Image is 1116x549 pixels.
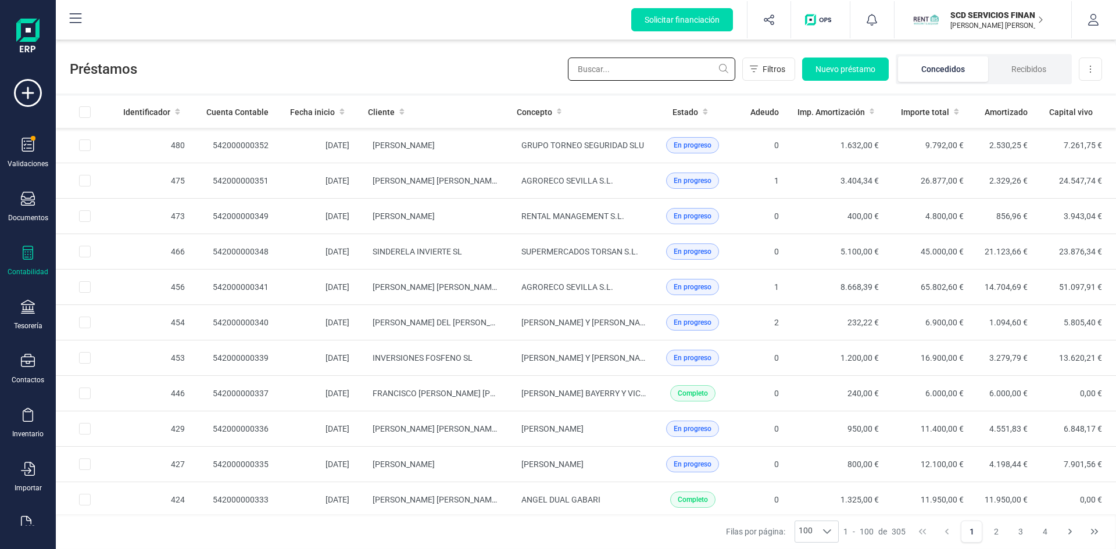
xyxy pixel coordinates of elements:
[788,163,889,199] td: 3.404,34 €
[79,352,91,364] div: Row Selected 7a880ed2-b66b-4fc8-979e-7292b8fe155d
[798,1,843,38] button: Logo de OPS
[973,447,1037,482] td: 4.198,44 €
[114,270,194,305] td: 456
[988,56,1069,82] li: Recibidos
[79,494,91,505] div: Row Selected eb4466e1-dc0a-422a-bee6-ce31f718323d
[730,376,788,411] td: 0
[898,56,988,82] li: Concedidos
[888,447,972,482] td: 12.100,00 €
[1037,234,1116,270] td: 23.876,34 €
[1037,447,1116,482] td: 7.901,56 €
[888,482,972,518] td: 11.950,00 €
[373,282,510,292] span: [PERSON_NAME] [PERSON_NAME] SL
[373,460,435,469] span: [PERSON_NAME]
[788,482,889,518] td: 1.325,00 €
[673,106,698,118] span: Estado
[674,140,711,150] span: En progreso
[730,234,788,270] td: 0
[788,128,889,163] td: 1.632,00 €
[278,376,359,411] td: [DATE]
[278,234,359,270] td: [DATE]
[8,213,48,223] div: Documentos
[795,521,816,542] span: 100
[678,494,708,505] span: Completo
[802,58,889,81] button: Nuevo préstamo
[194,340,278,376] td: 542000000339
[742,58,795,81] button: Filtros
[888,305,972,340] td: 6.900,00 €
[985,521,1007,543] button: Page 2
[892,526,906,537] span: 305
[1037,305,1116,340] td: 5.805,40 €
[1037,270,1116,305] td: 51.097,91 €
[521,389,813,398] span: [PERSON_NAME] BAYERRY Y VICTORIA [PERSON_NAME] FORT [PERSON_NAME]
[888,163,972,199] td: 26.877,00 €
[973,234,1037,270] td: 21.123,66 €
[750,106,779,118] span: Adeudo
[788,199,889,234] td: 400,00 €
[194,234,278,270] td: 542000000348
[79,139,91,151] div: Row Selected 496573dd-35d5-4f80-963c-f5cade2f2a41
[194,482,278,518] td: 542000000333
[79,317,91,328] div: Row Selected 6599c967-764c-4549-b952-354944343c58
[278,128,359,163] td: [DATE]
[888,411,972,447] td: 11.400,00 €
[1083,521,1106,543] button: Last Page
[1010,521,1032,543] button: Page 3
[973,340,1037,376] td: 3.279,79 €
[373,495,499,504] span: [PERSON_NAME] [PERSON_NAME]
[1037,128,1116,163] td: 7.261,75 €
[79,458,91,470] div: Row Selected 921ddcd2-3c32-49b0-b1cd-9d8a6d71f1e5
[194,163,278,199] td: 542000000351
[373,176,510,185] span: [PERSON_NAME] [PERSON_NAME] SL
[843,526,848,537] span: 1
[950,21,1043,30] p: [PERSON_NAME] [PERSON_NAME] VOZMEDIANO [PERSON_NAME]
[368,106,395,118] span: Cliente
[290,106,335,118] span: Fecha inicio
[123,106,170,118] span: Identificador
[1049,106,1093,118] span: Capital vivo
[674,424,711,434] span: En progreso
[521,211,624,221] span: RENTAL MANAGEMENT S.L.
[16,19,40,56] img: Logo Finanedi
[973,270,1037,305] td: 14.704,69 €
[194,376,278,411] td: 542000000337
[194,270,278,305] td: 542000000341
[730,128,788,163] td: 0
[373,389,545,398] span: FRANCISCO [PERSON_NAME] [PERSON_NAME]
[788,411,889,447] td: 950,00 €
[788,340,889,376] td: 1.200,00 €
[1037,199,1116,234] td: 3.943,04 €
[114,340,194,376] td: 453
[788,270,889,305] td: 8.668,39 €
[911,521,933,543] button: First Page
[888,234,972,270] td: 45.000,00 €
[730,482,788,518] td: 0
[878,526,887,537] span: de
[726,521,839,543] div: Filas por página:
[114,411,194,447] td: 429
[79,281,91,293] div: Row Selected 2ec2533b-ee50-462a-bcc4-75bf5325ee2f
[843,526,906,537] div: -
[797,106,865,118] span: Imp. Amortización
[730,305,788,340] td: 2
[730,411,788,447] td: 0
[79,246,91,257] div: Row Selected 6a37a15c-cf24-4ba8-9b97-f8836350f62d
[278,411,359,447] td: [DATE]
[278,482,359,518] td: [DATE]
[674,282,711,292] span: En progreso
[79,175,91,186] div: Row Selected a75e2f7e-2d06-475e-9290-29e1b1c643ee
[278,305,359,340] td: [DATE]
[788,234,889,270] td: 5.100,00 €
[674,459,711,469] span: En progreso
[730,270,788,305] td: 1
[936,521,958,543] button: Previous Page
[278,163,359,199] td: [DATE]
[373,318,515,327] span: [PERSON_NAME] DEL [PERSON_NAME]
[888,340,972,376] td: 16.900,00 €
[888,128,972,163] td: 9.792,00 €
[973,163,1037,199] td: 2.329,26 €
[973,482,1037,518] td: 11.950,00 €
[114,376,194,411] td: 446
[521,247,638,256] span: SUPERMERCADOS TORSAN S.L.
